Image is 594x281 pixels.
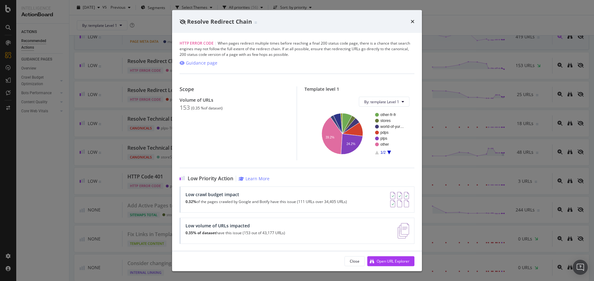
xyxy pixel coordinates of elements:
[380,113,396,117] text: other-fr-fr
[180,41,214,46] span: HTTP Error Code
[180,19,186,24] div: eye-slash
[239,176,270,182] a: Learn More
[325,135,334,139] text: 39.2%
[309,112,409,155] svg: A chart.
[186,199,196,204] strong: 0.32%
[367,256,414,266] button: Open URL Explorer
[380,124,404,129] text: world-of-yur…
[180,86,289,92] div: Scope
[186,192,347,197] div: Low crawl budget impact
[377,258,409,264] div: Open URL Explorer
[380,150,386,155] text: 1/2
[411,17,414,26] div: times
[255,22,257,23] img: Equal
[380,119,391,123] text: stores
[180,97,289,103] div: Volume of URLs
[380,130,389,135] text: pdps
[180,41,414,57] div: When pages redirect multiple times before reaching a final 200 status code page, there is a chanc...
[186,231,285,235] p: have this issue (153 out of 43,177 URLs)
[398,223,409,239] img: e5DMFwAAAABJRU5ErkJggg==
[180,104,190,111] div: 153
[304,86,414,92] div: Template level 1
[350,258,359,264] div: Close
[380,136,387,141] text: plps
[180,60,217,66] a: Guidance page
[191,106,223,110] div: ( 0.35 % of dataset )
[215,41,217,46] span: |
[187,17,252,25] span: Resolve Redirect Chain
[364,99,399,104] span: By: template Level 1
[573,260,588,275] div: Open Intercom Messenger
[172,10,422,271] div: modal
[359,97,409,107] button: By: template Level 1
[186,200,347,204] p: of the pages crawled by Google and Botify have this issue (111 URLs over 34,405 URLs)
[344,256,365,266] button: Close
[186,230,216,235] strong: 0.35% of dataset
[390,192,409,207] img: AY0oso9MOvYAAAAASUVORK5CYII=
[186,60,217,66] div: Guidance page
[245,176,270,182] div: Learn More
[186,223,285,228] div: Low volume of URLs impacted
[346,142,355,146] text: 24.2%
[380,142,389,147] text: other
[188,176,233,182] span: Low Priority Action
